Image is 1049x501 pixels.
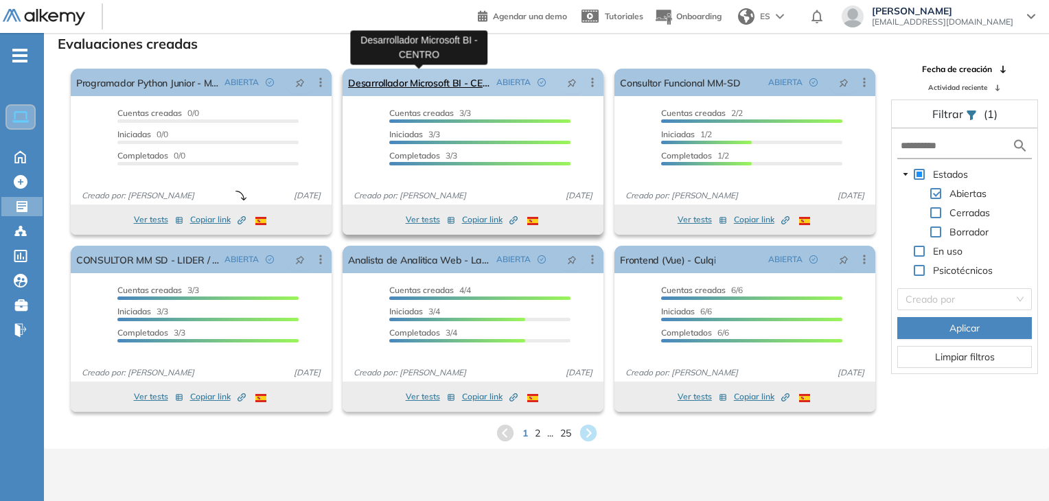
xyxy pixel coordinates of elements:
[932,107,966,121] span: Filtrar
[134,388,183,405] button: Ver tests
[117,108,182,118] span: Cuentas creadas
[947,224,991,240] span: Borrador
[661,129,712,139] span: 1/2
[832,366,870,379] span: [DATE]
[661,327,729,338] span: 6/6
[224,76,259,89] span: ABIERTA
[76,246,219,273] a: CONSULTOR MM SD - LIDER / IBM COLOMBIA
[547,426,553,441] span: ...
[76,69,219,96] a: Programador Python Junior - Mascotas [DEMOGRAPHIC_DATA]
[190,391,246,403] span: Copiar link
[933,264,993,277] span: Psicotécnicos
[560,189,598,202] span: [DATE]
[930,262,995,279] span: Psicotécnicos
[134,211,183,228] button: Ver tests
[266,255,274,264] span: check-circle
[117,150,168,161] span: Completados
[839,77,849,88] span: pushpin
[933,168,968,180] span: Estados
[58,36,198,52] h3: Evaluaciones creadas
[538,78,546,86] span: check-circle
[560,366,598,379] span: [DATE]
[809,78,818,86] span: check-circle
[389,129,423,139] span: Iniciadas
[557,248,587,270] button: pushpin
[949,321,980,336] span: Aplicar
[760,10,770,23] span: ES
[734,211,789,228] button: Copiar link
[829,248,859,270] button: pushpin
[734,213,789,226] span: Copiar link
[389,108,454,118] span: Cuentas creadas
[922,63,992,75] span: Fecha de creación
[676,11,722,21] span: Onboarding
[538,255,546,264] span: check-circle
[527,217,538,225] img: ESP
[76,366,200,379] span: Creado por: [PERSON_NAME]
[350,30,487,65] div: Desarrollador Microsoft BI - CENTRO
[266,78,274,86] span: check-circle
[933,245,962,257] span: En uso
[768,253,803,266] span: ABIERTA
[661,285,743,295] span: 6/6
[567,77,577,88] span: pushpin
[620,366,743,379] span: Creado por: [PERSON_NAME]
[117,285,182,295] span: Cuentas creadas
[389,327,440,338] span: Completados
[928,82,987,93] span: Actividad reciente
[832,189,870,202] span: [DATE]
[348,69,491,96] a: Desarrollador Microsoft BI - CENTRO
[799,394,810,402] img: ESP
[872,16,1013,27] span: [EMAIL_ADDRESS][DOMAIN_NAME]
[661,306,695,316] span: Iniciadas
[902,171,909,178] span: caret-down
[462,391,518,403] span: Copiar link
[567,254,577,265] span: pushpin
[661,108,726,118] span: Cuentas creadas
[897,317,1032,339] button: Aplicar
[527,394,538,402] img: ESP
[462,211,518,228] button: Copiar link
[117,129,151,139] span: Iniciadas
[12,54,27,57] i: -
[522,426,528,441] span: 1
[117,129,168,139] span: 0/0
[947,185,989,202] span: Abiertas
[738,8,754,25] img: world
[734,391,789,403] span: Copiar link
[285,248,315,270] button: pushpin
[117,327,168,338] span: Completados
[117,327,185,338] span: 3/3
[620,189,743,202] span: Creado por: [PERSON_NAME]
[661,327,712,338] span: Completados
[389,306,423,316] span: Iniciadas
[493,11,567,21] span: Agendar una demo
[224,253,259,266] span: ABIERTA
[661,150,712,161] span: Completados
[678,211,727,228] button: Ver tests
[930,243,965,259] span: En uso
[117,306,151,316] span: Iniciadas
[496,76,531,89] span: ABIERTA
[949,226,989,238] span: Borrador
[557,71,587,93] button: pushpin
[654,2,722,32] button: Onboarding
[462,213,518,226] span: Copiar link
[117,306,168,316] span: 3/3
[406,211,455,228] button: Ver tests
[872,5,1013,16] span: [PERSON_NAME]
[348,366,472,379] span: Creado por: [PERSON_NAME]
[288,189,326,202] span: [DATE]
[389,108,471,118] span: 3/3
[190,213,246,226] span: Copiar link
[255,394,266,402] img: ESP
[829,71,859,93] button: pushpin
[76,189,200,202] span: Creado por: [PERSON_NAME]
[930,166,971,183] span: Estados
[190,388,246,405] button: Copiar link
[535,426,540,441] span: 2
[935,349,995,364] span: Limpiar filtros
[661,150,729,161] span: 1/2
[389,306,440,316] span: 3/4
[406,388,455,405] button: Ver tests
